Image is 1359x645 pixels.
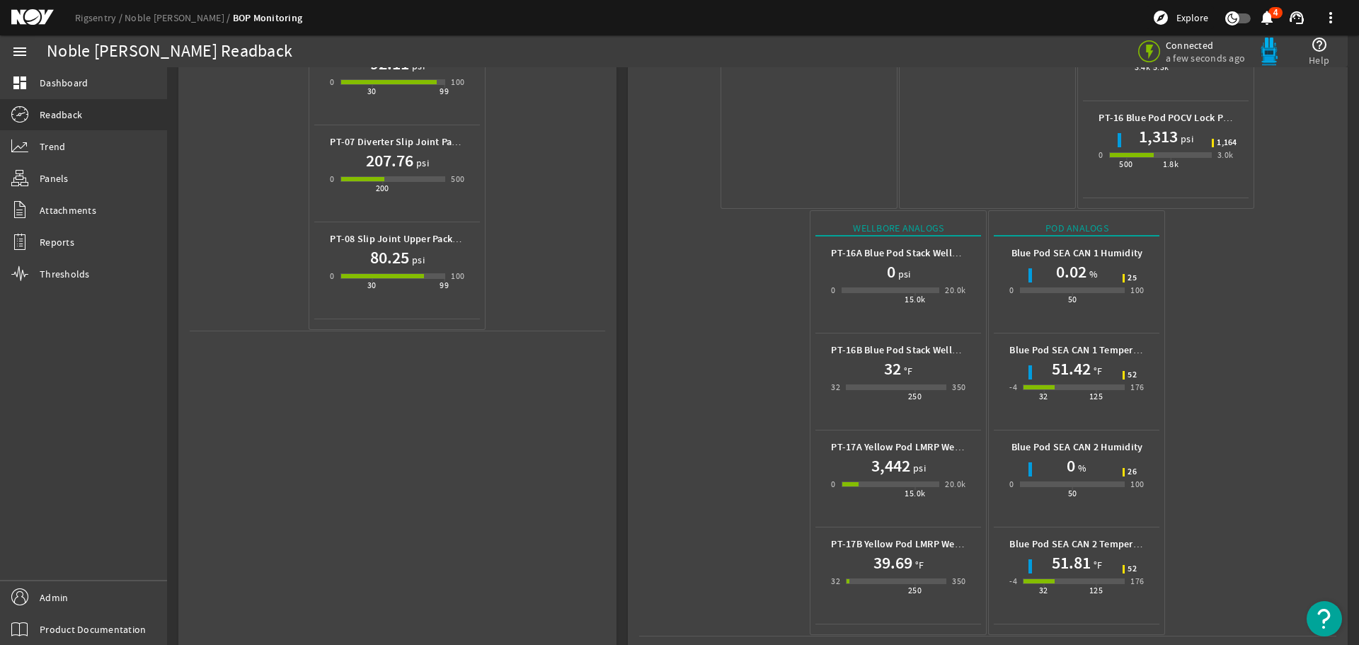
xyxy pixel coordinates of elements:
[1166,39,1245,52] span: Connected
[451,75,464,89] div: 100
[451,269,464,283] div: 100
[815,221,981,236] div: Wellbore Analogs
[831,574,840,588] div: 32
[1056,261,1086,283] h1: 0.02
[440,84,449,98] div: 99
[945,477,965,491] div: 20.0k
[1009,477,1014,491] div: 0
[330,75,334,89] div: 0
[831,440,1021,454] b: PT-17A Yellow Pod LMRP Wellbore Pressure
[409,253,425,267] span: psi
[1130,477,1144,491] div: 100
[873,552,912,574] h1: 39.69
[1128,565,1137,573] span: 52
[1009,380,1017,394] div: -4
[952,574,965,588] div: 350
[1009,574,1017,588] div: -4
[1217,148,1234,162] div: 3.0k
[1011,246,1143,260] b: Blue Pod SEA CAN 1 Humidity
[1147,6,1214,29] button: Explore
[47,45,292,59] div: Noble [PERSON_NAME] Readback
[1166,52,1245,64] span: a few seconds ago
[884,358,901,380] h1: 32
[1009,283,1014,297] div: 0
[1067,455,1075,477] h1: 0
[1052,358,1091,380] h1: 51.42
[1068,486,1077,501] div: 50
[1099,111,1255,125] b: PT-16 Blue Pod POCV Lock Pressure
[440,278,449,292] div: 99
[994,221,1159,236] div: Pod Analogs
[831,380,840,394] div: 32
[1139,125,1178,148] h1: 1,313
[11,74,28,91] mat-icon: dashboard
[1039,583,1048,598] div: 32
[376,181,389,195] div: 200
[330,232,517,246] b: PT-08 Slip Joint Upper Packer Air Pressure
[1314,1,1348,35] button: more_vert
[370,246,409,269] h1: 80.25
[1307,601,1342,637] button: Open Resource Center
[887,261,895,283] h1: 0
[366,149,413,172] h1: 207.76
[871,455,910,477] h1: 3,442
[1309,53,1329,67] span: Help
[1130,574,1144,588] div: 176
[40,590,68,605] span: Admin
[40,622,146,637] span: Product Documentation
[1130,380,1144,394] div: 176
[1152,9,1169,26] mat-icon: explore
[40,203,96,217] span: Attachments
[831,343,1032,357] b: PT-16B Blue Pod Stack Wellbore Temperature
[1128,468,1137,476] span: 26
[233,11,303,25] a: BOP Monitoring
[1163,157,1179,171] div: 1.8k
[330,269,334,283] div: 0
[1258,9,1275,26] mat-icon: notifications
[1259,11,1274,25] button: 4
[1255,38,1283,66] img: Bluepod.svg
[1091,558,1103,572] span: °F
[75,11,125,24] a: Rigsentry
[831,283,835,297] div: 0
[40,267,90,281] span: Thresholds
[40,108,82,122] span: Readback
[1099,148,1103,162] div: 0
[905,486,925,501] div: 15.0k
[11,43,28,60] mat-icon: menu
[945,283,965,297] div: 20.0k
[367,84,377,98] div: 30
[1086,267,1098,281] span: %
[1011,440,1143,454] b: Blue Pod SEA CAN 2 Humidity
[912,558,924,572] span: °F
[952,380,965,394] div: 350
[330,135,556,149] b: PT-07 Diverter Slip Joint Packer Hydraulic Pressure
[1153,60,1169,74] div: 5.3k
[831,477,835,491] div: 0
[1052,552,1091,574] h1: 51.81
[1288,9,1305,26] mat-icon: support_agent
[40,235,74,249] span: Reports
[908,389,922,404] div: 250
[1068,292,1077,307] div: 50
[1311,36,1328,53] mat-icon: help_outline
[413,156,429,170] span: psi
[831,537,1040,551] b: PT-17B Yellow Pod LMRP Wellbore Temperature
[1089,583,1103,598] div: 125
[40,139,65,154] span: Trend
[910,461,926,475] span: psi
[1091,364,1103,378] span: °F
[1119,157,1132,171] div: 500
[1009,537,1157,551] b: Blue Pod SEA CAN 2 Temperature
[901,364,913,378] span: °F
[1130,283,1144,297] div: 100
[1178,132,1193,146] span: psi
[125,11,233,24] a: Noble [PERSON_NAME]
[908,583,922,598] div: 250
[1089,389,1103,404] div: 125
[1009,343,1157,357] b: Blue Pod SEA CAN 1 Temperature
[1075,461,1086,475] span: %
[330,172,334,186] div: 0
[905,292,925,307] div: 15.0k
[1176,11,1208,25] span: Explore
